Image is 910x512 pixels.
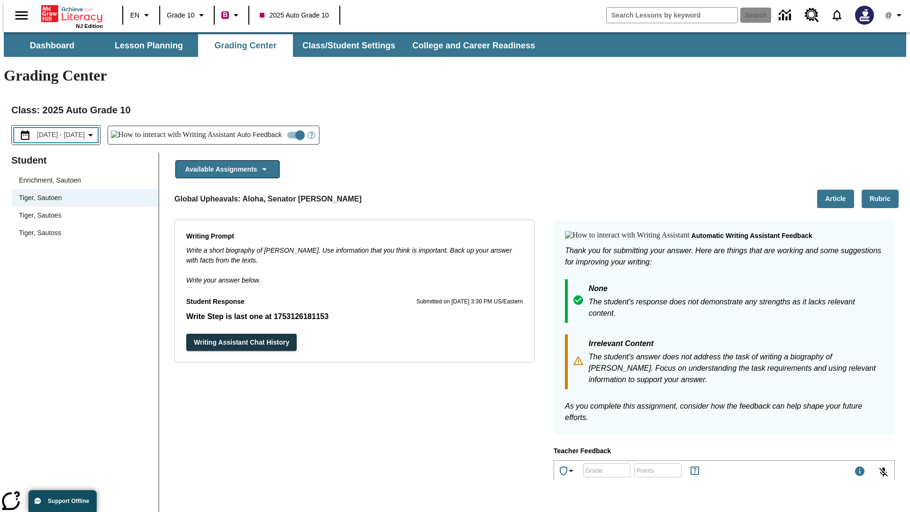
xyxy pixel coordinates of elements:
div: Tiger, Sautoen [11,189,158,207]
a: Resource Center, Will open in new tab [799,2,825,28]
p: As you complete this assignment, consider how the feedback can help shape your future efforts. [565,401,883,423]
div: Enrichment, Sautoen [11,172,158,189]
button: College and Career Readiness [405,34,543,57]
p: Teacher Feedback [554,446,895,457]
span: Tiger, Sautoes [19,210,151,220]
a: Notifications [825,3,849,27]
span: EN [130,10,139,20]
button: Profile/Settings [880,7,910,24]
button: Open Help for Writing Assistant [304,126,319,144]
h2: Class : 2025 Auto Grade 10 [11,102,899,118]
button: Language: EN, Select a language [126,7,156,24]
img: How to interact with Writing Assistant [111,130,236,140]
svg: Collapse Date Range Filter [85,129,96,141]
p: The student's response does not demonstrate any strengths as it lacks relevant content. [589,296,883,319]
span: Grade 10 [167,10,194,20]
span: Support Offline [48,498,89,504]
span: 2025 Auto Grade 10 [260,10,328,20]
span: NJ Edition [76,23,103,29]
button: Writing Assistant Chat History [186,334,297,351]
input: search field [607,8,737,23]
button: Support Offline [28,490,97,512]
p: Submitted on [DATE] 3:30 PM US/Eastern [416,297,523,307]
button: Click to activate and allow voice recognition [872,461,895,484]
div: Home [41,3,103,29]
input: Grade: Letters, numbers, %, + and - are allowed. [583,457,630,483]
input: Points: Must be equal to or less than 25. [634,457,682,483]
button: Lesson Planning [101,34,196,57]
button: Dashboard [5,34,100,57]
div: Maximum 1000 characters Press Escape to exit toolbar and use left and right arrow keys to access ... [854,466,865,479]
span: [DATE] - [DATE] [37,130,85,140]
span: Tiger, Sautoen [19,193,151,203]
div: Grade: Letters, numbers, %, + and - are allowed. [583,463,630,477]
button: Grade: Grade 10, Select a grade [163,7,211,24]
span: Enrichment, Sautoen [19,175,151,185]
p: Student Response [186,297,245,307]
button: Rules for Earning Points and Achievements, Will open in new tab [685,461,704,480]
button: Select the date range menu item [16,129,96,141]
p: None [589,283,883,296]
span: Auto Feedback [237,130,282,140]
img: How to interact with Writing Assistant [565,231,690,240]
div: SubNavbar [4,34,544,57]
button: Available Assignments [175,160,280,179]
button: Achievements [554,461,581,480]
p: Irrelevant Content [589,338,883,351]
body: Type your response here. [4,8,138,16]
a: Data Center [773,2,799,28]
p: Write your answer below. [186,265,523,285]
p: The student's answer does not address the task of writing a biography of [PERSON_NAME]. Focus on ... [589,351,883,385]
a: Home [41,4,103,23]
span: @ [885,10,892,20]
button: Select a new avatar [849,3,880,27]
p: Write a short biography of [PERSON_NAME]. Use information that you think is important. Back up yo... [186,246,523,265]
img: Avatar [855,6,874,25]
button: Class/Student Settings [295,34,403,57]
p: Thank you for submitting your answer. Here are things that are working and some suggestions for i... [565,245,883,268]
p: Writing Prompt [186,231,523,242]
p: Student Response [186,311,523,322]
button: Grading Center [198,34,293,57]
div: Tiger, Sautoes [11,207,158,224]
p: Automatic writing assistant feedback [692,231,812,241]
p: Global Upheavals: Aloha, Senator [PERSON_NAME] [174,193,362,205]
div: Tiger, Sautoss [11,224,158,242]
button: Article, Will open in new tab [817,190,854,208]
span: B [223,9,227,21]
span: Tiger, Sautoss [19,228,151,238]
p: Write Step is last one at 1753126181153 [186,311,523,322]
p: Student [11,153,158,168]
div: Points: Must be equal to or less than 25. [634,463,682,477]
div: SubNavbar [4,32,906,57]
button: Boost Class color is violet red. Change class color [218,7,246,24]
button: Open side menu [8,1,36,29]
button: Rubric, Will open in new tab [862,190,899,208]
h1: Grading Center [4,67,906,84]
